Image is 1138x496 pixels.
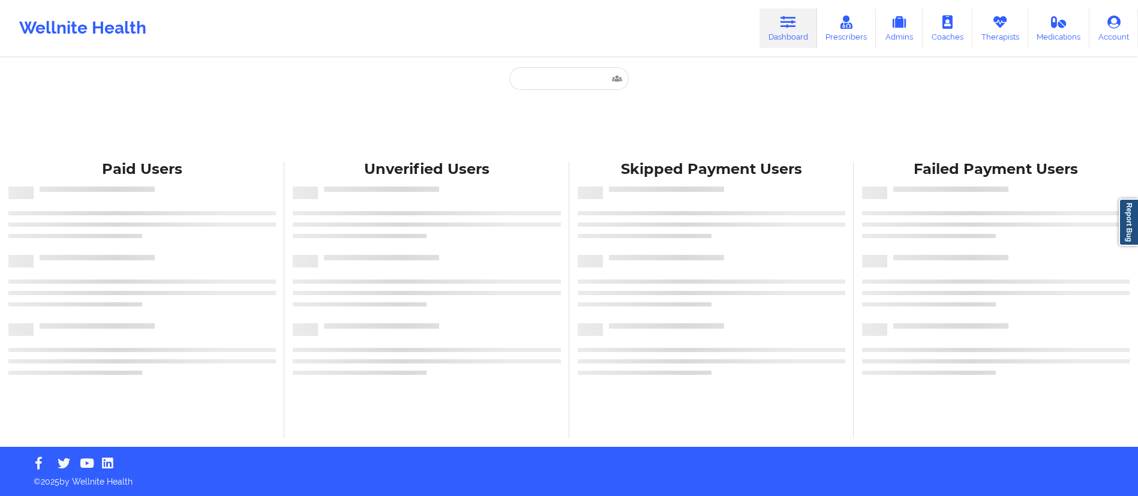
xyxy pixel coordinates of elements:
[25,467,1113,488] p: © 2025 by Wellnite Health
[876,8,923,48] a: Admins
[759,8,817,48] a: Dashboard
[862,160,1130,179] div: Failed Payment Users
[1119,199,1138,246] a: Report Bug
[1028,8,1090,48] a: Medications
[1089,8,1138,48] a: Account
[578,160,845,179] div: Skipped Payment Users
[972,8,1028,48] a: Therapists
[923,8,972,48] a: Coaches
[293,160,560,179] div: Unverified Users
[817,8,876,48] a: Prescribers
[8,160,276,179] div: Paid Users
